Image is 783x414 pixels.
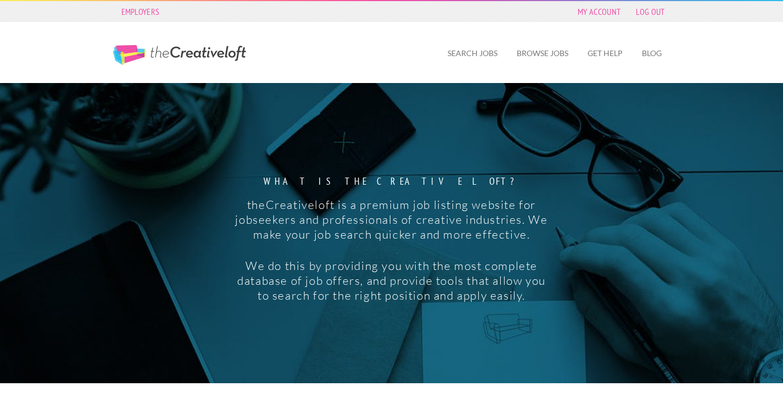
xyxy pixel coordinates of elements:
a: Get Help [579,41,631,66]
strong: What is the creative loft? [233,176,550,186]
a: Browse Jobs [508,41,577,66]
a: Log Out [630,4,670,19]
p: theCreativeloft is a premium job listing website for jobseekers and professionals of creative ind... [233,197,550,242]
a: Blog [633,41,670,66]
a: Search Jobs [439,41,506,66]
a: Employers [116,4,165,19]
a: The Creative Loft [113,45,246,65]
a: My Account [572,4,626,19]
p: We do this by providing you with the most complete database of job offers, and provide tools that... [233,258,550,303]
